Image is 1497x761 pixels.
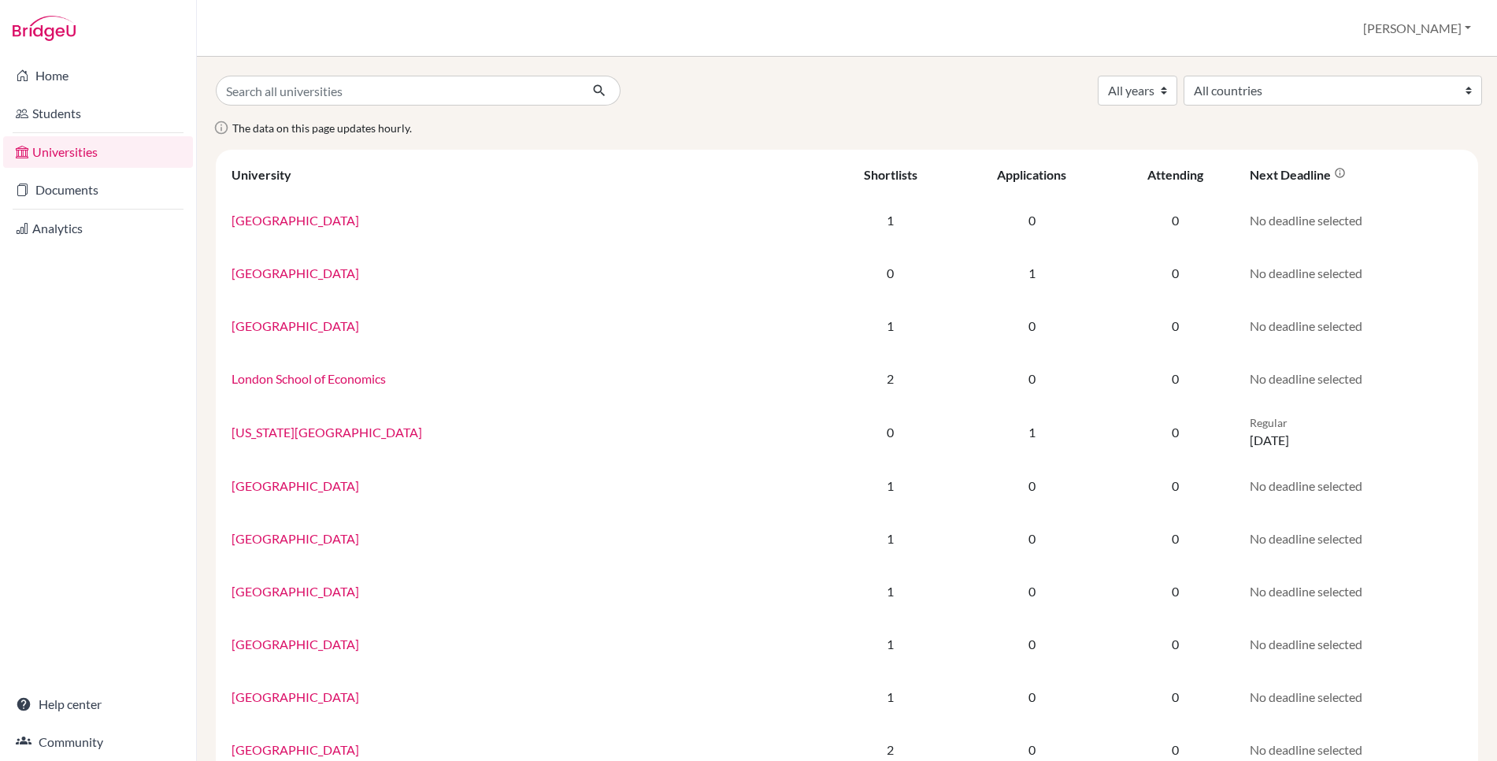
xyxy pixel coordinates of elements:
[232,425,422,440] a: [US_STATE][GEOGRAPHIC_DATA]
[3,174,193,206] a: Documents
[3,689,193,720] a: Help center
[827,459,954,512] td: 1
[232,584,359,599] a: [GEOGRAPHIC_DATA]
[1250,689,1362,704] span: No deadline selected
[954,565,1110,618] td: 0
[1110,405,1241,459] td: 0
[1356,13,1478,43] button: [PERSON_NAME]
[232,265,359,280] a: [GEOGRAPHIC_DATA]
[954,618,1110,670] td: 0
[827,618,954,670] td: 1
[1250,265,1362,280] span: No deadline selected
[232,318,359,333] a: [GEOGRAPHIC_DATA]
[232,213,359,228] a: [GEOGRAPHIC_DATA]
[1110,670,1241,723] td: 0
[827,512,954,565] td: 1
[954,247,1110,299] td: 1
[1250,318,1362,333] span: No deadline selected
[954,512,1110,565] td: 0
[1250,531,1362,546] span: No deadline selected
[954,299,1110,352] td: 0
[232,371,386,386] a: London School of Economics
[827,247,954,299] td: 0
[864,167,917,182] div: Shortlists
[232,689,359,704] a: [GEOGRAPHIC_DATA]
[232,742,359,757] a: [GEOGRAPHIC_DATA]
[1110,299,1241,352] td: 0
[954,352,1110,405] td: 0
[3,60,193,91] a: Home
[1250,742,1362,757] span: No deadline selected
[1110,194,1241,247] td: 0
[1250,167,1346,182] div: Next deadline
[1110,512,1241,565] td: 0
[1250,414,1462,431] p: Regular
[1147,167,1203,182] div: Attending
[1110,565,1241,618] td: 0
[222,156,827,194] th: University
[954,670,1110,723] td: 0
[827,194,954,247] td: 1
[1250,637,1362,651] span: No deadline selected
[954,194,1110,247] td: 0
[232,637,359,651] a: [GEOGRAPHIC_DATA]
[216,76,580,106] input: Search all universities
[1250,371,1362,386] span: No deadline selected
[827,299,954,352] td: 1
[1110,247,1241,299] td: 0
[997,167,1066,182] div: Applications
[232,531,359,546] a: [GEOGRAPHIC_DATA]
[3,98,193,129] a: Students
[1250,478,1362,493] span: No deadline selected
[1250,584,1362,599] span: No deadline selected
[827,352,954,405] td: 2
[954,459,1110,512] td: 0
[13,16,76,41] img: Bridge-U
[3,726,193,758] a: Community
[827,405,954,459] td: 0
[1250,213,1362,228] span: No deadline selected
[1240,405,1472,459] td: [DATE]
[827,565,954,618] td: 1
[3,136,193,168] a: Universities
[1110,618,1241,670] td: 0
[3,213,193,244] a: Analytics
[1110,352,1241,405] td: 0
[232,478,359,493] a: [GEOGRAPHIC_DATA]
[827,670,954,723] td: 1
[954,405,1110,459] td: 1
[232,121,412,135] span: The data on this page updates hourly.
[1110,459,1241,512] td: 0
